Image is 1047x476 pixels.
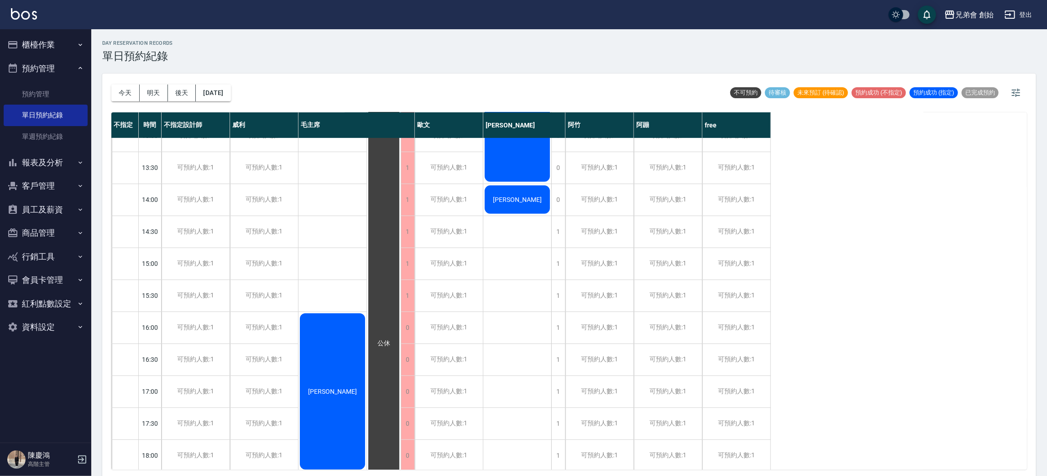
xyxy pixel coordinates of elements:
[1001,6,1036,23] button: 登出
[401,312,414,344] div: 0
[230,280,298,312] div: 可預約人數:1
[139,152,162,184] div: 13:30
[634,216,702,248] div: 可預約人數:1
[415,248,483,280] div: 可預約人數:1
[955,9,994,21] div: 兄弟會 創始
[551,344,565,376] div: 1
[415,184,483,216] div: 可預約人數:1
[162,280,230,312] div: 可預約人數:1
[491,196,544,203] span: [PERSON_NAME]
[162,152,230,184] div: 可預約人數:1
[196,85,230,101] button: [DATE]
[139,184,162,216] div: 14:00
[401,184,414,216] div: 1
[230,312,298,344] div: 可預約人數:1
[401,248,414,280] div: 1
[4,105,88,126] a: 單日預約紀錄
[634,280,702,312] div: 可預約人數:1
[415,440,483,471] div: 可預約人數:1
[565,376,633,407] div: 可預約人數:1
[298,112,415,138] div: 毛主席
[102,50,173,63] h3: 單日預約紀錄
[162,248,230,280] div: 可預約人數:1
[111,85,140,101] button: 今天
[634,312,702,344] div: 可預約人數:1
[4,198,88,222] button: 員工及薪資
[565,440,633,471] div: 可預約人數:1
[415,376,483,407] div: 可預約人數:1
[551,216,565,248] div: 1
[4,268,88,292] button: 會員卡管理
[162,440,230,471] div: 可預約人數:1
[634,152,702,184] div: 可預約人數:1
[28,460,74,468] p: 高階主管
[565,408,633,439] div: 可預約人數:1
[702,280,770,312] div: 可預約人數:1
[28,451,74,460] h5: 陳慶鴻
[910,89,958,97] span: 預約成功 (指定)
[401,408,414,439] div: 0
[565,152,633,184] div: 可預約人數:1
[111,112,139,138] div: 不指定
[794,89,848,97] span: 未來預訂 (待確認)
[415,344,483,376] div: 可預約人數:1
[168,85,196,101] button: 後天
[565,184,633,216] div: 可預約人數:1
[401,376,414,407] div: 0
[634,376,702,407] div: 可預約人數:1
[4,315,88,339] button: 資料設定
[634,112,702,138] div: 阿蹦
[702,248,770,280] div: 可預約人數:1
[4,151,88,175] button: 報表及分析
[230,408,298,439] div: 可預約人數:1
[162,112,230,138] div: 不指定設計師
[730,89,761,97] span: 不可預約
[551,312,565,344] div: 1
[483,112,565,138] div: [PERSON_NAME]
[230,184,298,216] div: 可預約人數:1
[230,344,298,376] div: 可預約人數:1
[415,312,483,344] div: 可預約人數:1
[139,112,162,138] div: 時間
[401,440,414,471] div: 0
[565,312,633,344] div: 可預約人數:1
[140,85,168,101] button: 明天
[139,344,162,376] div: 16:30
[139,407,162,439] div: 17:30
[702,408,770,439] div: 可預約人數:1
[401,216,414,248] div: 1
[139,439,162,471] div: 18:00
[634,408,702,439] div: 可預約人數:1
[702,344,770,376] div: 可預約人數:1
[415,152,483,184] div: 可預約人數:1
[551,440,565,471] div: 1
[162,312,230,344] div: 可預約人數:1
[551,152,565,184] div: 0
[376,339,392,348] span: 公休
[139,216,162,248] div: 14:30
[230,376,298,407] div: 可預約人數:1
[4,126,88,147] a: 單週預約紀錄
[634,184,702,216] div: 可預約人數:1
[765,89,790,97] span: 待審核
[4,84,88,105] a: 預約管理
[634,248,702,280] div: 可預約人數:1
[702,112,771,138] div: free
[4,292,88,316] button: 紅利點數設定
[852,89,906,97] span: 預約成功 (不指定)
[139,280,162,312] div: 15:30
[565,216,633,248] div: 可預約人數:1
[230,248,298,280] div: 可預約人數:1
[4,174,88,198] button: 客戶管理
[139,376,162,407] div: 17:00
[702,376,770,407] div: 可預約人數:1
[401,344,414,376] div: 0
[139,312,162,344] div: 16:00
[230,440,298,471] div: 可預約人數:1
[230,112,298,138] div: 威利
[162,376,230,407] div: 可預約人數:1
[162,216,230,248] div: 可預約人數:1
[415,112,483,138] div: 歐文
[702,152,770,184] div: 可預約人數:1
[551,184,565,216] div: 0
